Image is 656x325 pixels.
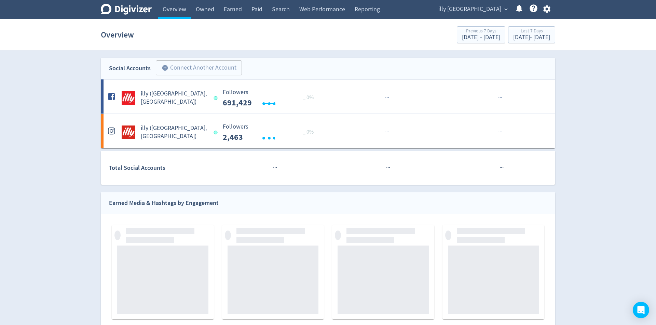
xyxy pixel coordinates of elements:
[303,94,314,101] span: _ 0%
[274,163,276,172] span: ·
[109,163,218,173] div: Total Social Accounts
[513,29,550,34] div: Last 7 Days
[141,124,207,141] h5: illy ([GEOGRAPHIC_DATA], [GEOGRAPHIC_DATA])
[276,163,277,172] span: ·
[122,125,135,139] img: illy (AU, NZ) undefined
[500,163,501,172] span: ·
[151,61,242,75] a: Connect Another Account
[109,198,219,208] div: Earned Media & Hashtags by Engagement
[500,93,501,102] span: ·
[214,131,219,134] span: Data last synced: 2 Sep 2025, 1:02am (AEST)
[498,128,500,136] span: ·
[501,163,502,172] span: ·
[303,129,314,135] span: _ 0%
[462,29,500,34] div: Previous 7 Days
[508,26,555,43] button: Last 7 Days[DATE]- [DATE]
[122,91,135,105] img: illy (AU, NZ) undefined
[388,128,389,136] span: ·
[156,60,242,75] button: Connect Another Account
[386,93,388,102] span: ·
[513,34,550,41] div: [DATE] - [DATE]
[438,4,501,15] span: illy [GEOGRAPHIC_DATA]
[387,163,389,172] span: ·
[436,4,509,15] button: illy [GEOGRAPHIC_DATA]
[457,26,505,43] button: Previous 7 Days[DATE] - [DATE]
[101,79,555,114] a: illy (AU, NZ) undefinedilly ([GEOGRAPHIC_DATA], [GEOGRAPHIC_DATA]) Followers --- _ 0% Followers 6...
[162,64,168,71] span: add_circle
[109,63,151,73] div: Social Accounts
[388,93,389,102] span: ·
[498,93,500,102] span: ·
[633,302,649,318] div: Open Intercom Messenger
[214,96,219,100] span: Data last synced: 2 Sep 2025, 12:02am (AEST)
[386,163,387,172] span: ·
[385,128,386,136] span: ·
[101,24,134,46] h1: Overview
[501,128,502,136] span: ·
[501,93,502,102] span: ·
[462,34,500,41] div: [DATE] - [DATE]
[386,128,388,136] span: ·
[219,89,322,107] svg: Followers ---
[389,163,390,172] span: ·
[141,90,207,106] h5: illy ([GEOGRAPHIC_DATA], [GEOGRAPHIC_DATA])
[273,163,274,172] span: ·
[385,93,386,102] span: ·
[503,6,509,12] span: expand_more
[101,114,555,148] a: illy (AU, NZ) undefinedilly ([GEOGRAPHIC_DATA], [GEOGRAPHIC_DATA]) Followers --- _ 0% Followers 2...
[502,163,504,172] span: ·
[500,128,501,136] span: ·
[219,123,322,142] svg: Followers ---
